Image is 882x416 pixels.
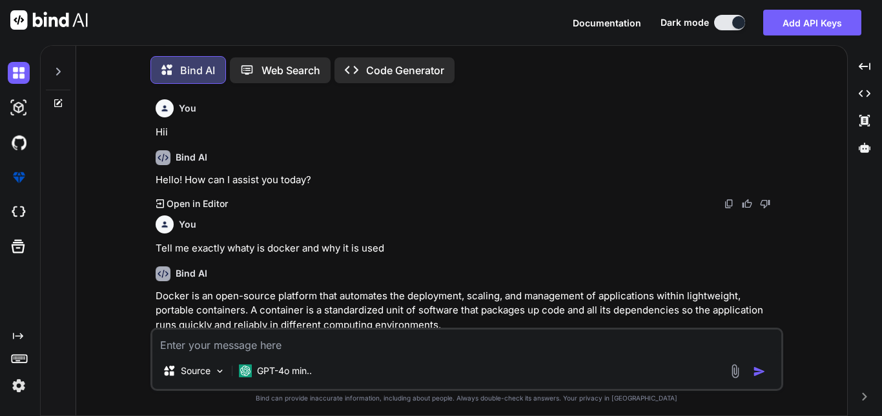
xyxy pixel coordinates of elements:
h6: You [179,218,196,231]
button: Documentation [573,16,641,30]
img: GPT-4o mini [239,364,252,377]
img: darkAi-studio [8,97,30,119]
p: Hello! How can I assist you today? [156,173,781,188]
img: attachment [728,364,743,379]
button: Add API Keys [763,10,861,35]
img: like [742,199,752,209]
img: premium [8,166,30,188]
p: Hii [156,125,781,140]
p: Tell me exactly whaty is docker and why it is used [156,241,781,256]
img: githubDark [8,132,30,154]
h6: Bind AI [176,267,207,280]
img: dislike [760,199,770,209]
p: Source [181,364,210,377]
img: darkChat [8,62,30,84]
img: icon [753,365,766,378]
h6: You [179,102,196,115]
img: copy [724,199,734,209]
img: Pick Models [214,366,225,377]
p: Web Search [262,63,320,78]
p: Bind can provide inaccurate information, including about people. Always double-check its answers.... [150,393,783,403]
img: settings [8,375,30,397]
h6: Bind AI [176,151,207,164]
p: Docker is an open-source platform that automates the deployment, scaling, and management of appli... [156,289,781,333]
span: Dark mode [661,16,709,29]
img: cloudideIcon [8,201,30,223]
p: GPT-4o min.. [257,364,312,377]
p: Open in Editor [167,197,228,210]
span: Documentation [573,17,641,28]
p: Code Generator [366,63,444,78]
img: Bind AI [10,10,88,30]
p: Bind AI [180,63,215,78]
